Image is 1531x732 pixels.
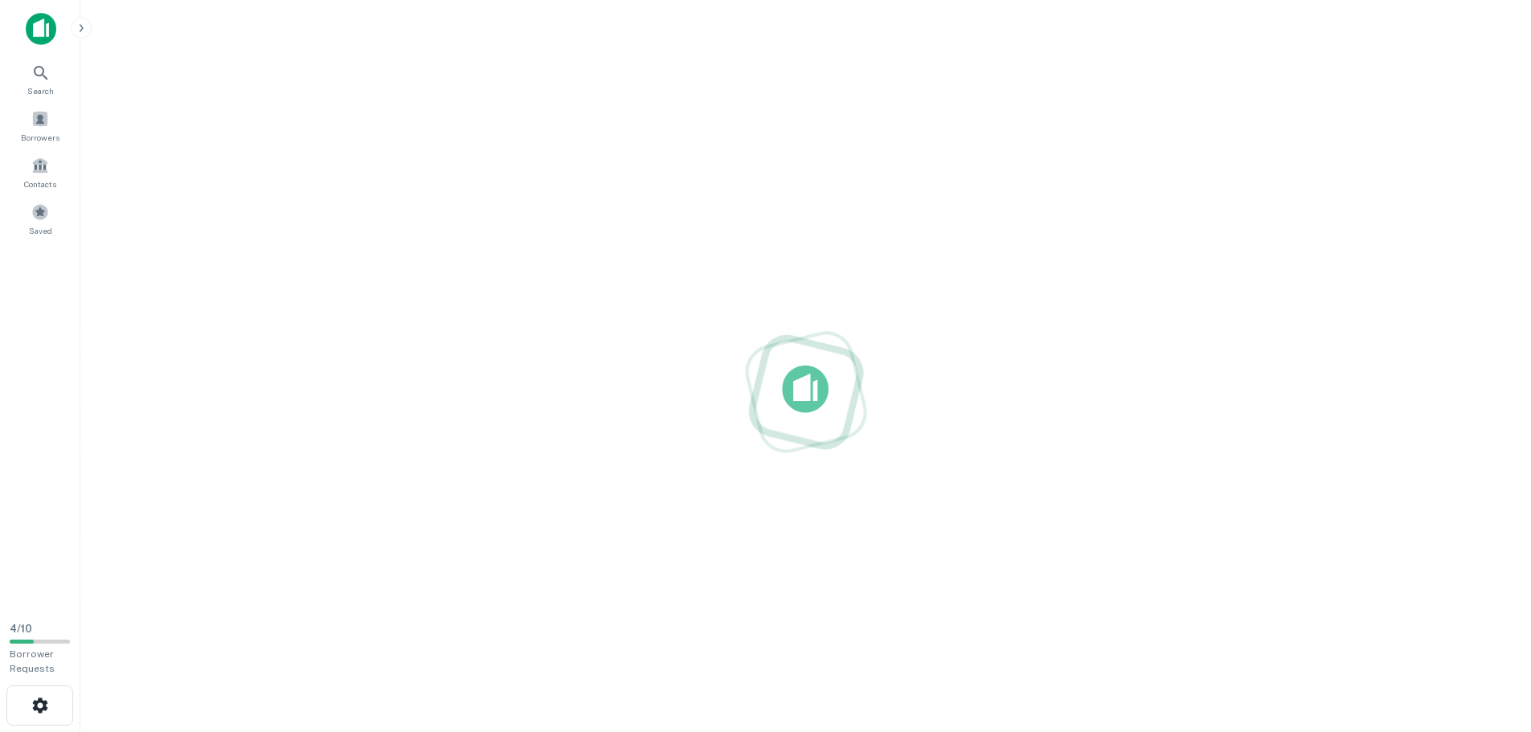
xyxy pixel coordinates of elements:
[5,150,76,194] a: Contacts
[1451,603,1531,681] iframe: Chat Widget
[5,197,76,240] a: Saved
[29,224,52,237] span: Saved
[10,648,55,674] span: Borrower Requests
[10,623,32,635] span: 4 / 10
[24,178,56,190] span: Contacts
[5,104,76,147] a: Borrowers
[5,57,76,100] a: Search
[21,131,59,144] span: Borrowers
[26,13,56,45] img: capitalize-icon.png
[27,84,54,97] span: Search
